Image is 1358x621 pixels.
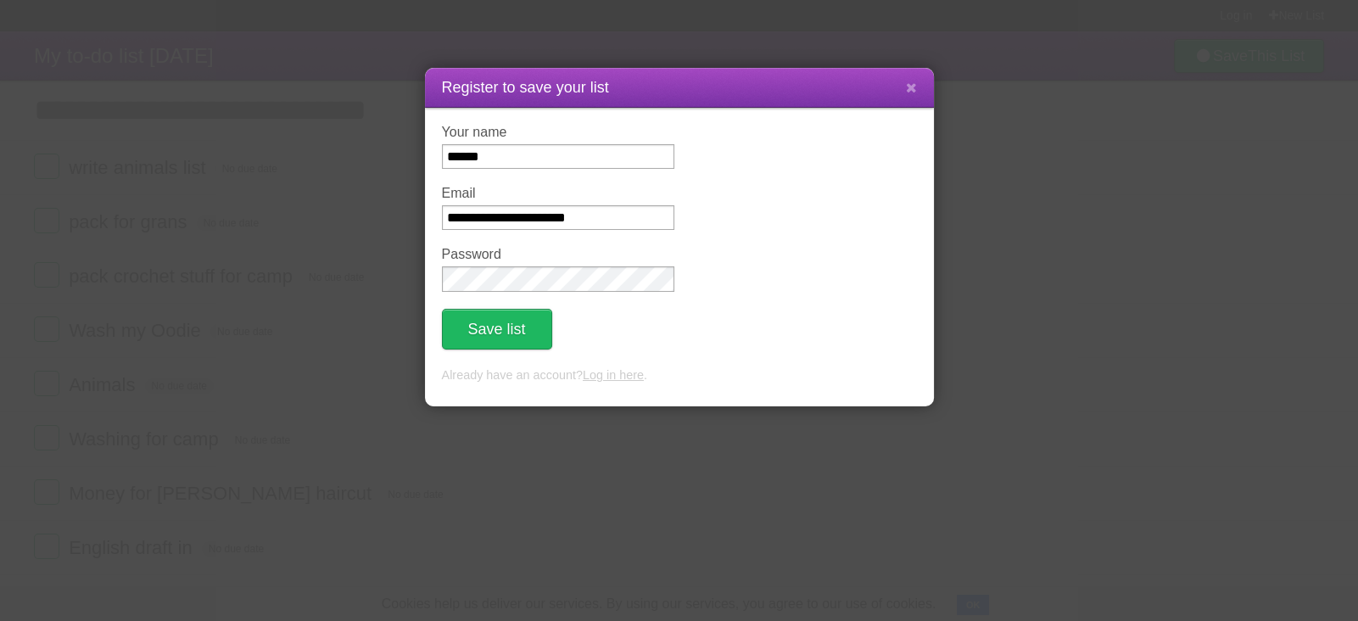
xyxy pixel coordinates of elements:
[442,186,674,201] label: Email
[442,125,674,140] label: Your name
[442,309,552,350] button: Save list
[442,247,674,262] label: Password
[583,368,644,382] a: Log in here
[442,366,917,385] p: Already have an account? .
[442,76,917,99] h1: Register to save your list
